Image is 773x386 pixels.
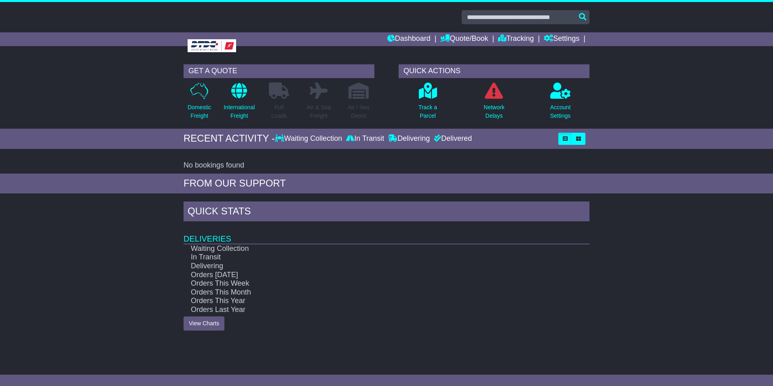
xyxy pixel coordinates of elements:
[483,82,505,125] a: NetworkDelays
[418,82,437,125] a: Track aParcel
[184,244,550,253] td: Waiting Collection
[184,288,550,297] td: Orders This Month
[418,103,437,120] p: Track a Parcel
[223,82,255,125] a: InternationalFreight
[184,316,224,331] a: View Charts
[275,134,344,143] div: Waiting Collection
[224,103,255,120] p: International Freight
[348,103,370,120] p: Air / Sea Depot
[386,134,432,143] div: Delivering
[184,262,550,271] td: Delivering
[184,133,275,144] div: RECENT ACTIVITY -
[544,32,579,46] a: Settings
[184,253,550,262] td: In Transit
[184,279,550,288] td: Orders This Week
[184,223,589,244] td: Deliveries
[498,32,534,46] a: Tracking
[184,305,550,314] td: Orders Last Year
[307,103,331,120] p: Air & Sea Freight
[432,134,472,143] div: Delivered
[399,64,589,78] div: QUICK ACTIONS
[184,297,550,305] td: Orders This Year
[187,82,211,125] a: DomesticFreight
[344,134,386,143] div: In Transit
[269,103,289,120] p: Full Loads
[440,32,488,46] a: Quote/Book
[184,201,589,223] div: Quick Stats
[184,178,589,189] div: FROM OUR SUPPORT
[387,32,431,46] a: Dashboard
[484,103,504,120] p: Network Delays
[550,103,571,120] p: Account Settings
[184,271,550,280] td: Orders [DATE]
[188,103,211,120] p: Domestic Freight
[184,64,374,78] div: GET A QUOTE
[550,82,571,125] a: AccountSettings
[184,161,589,170] div: No bookings found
